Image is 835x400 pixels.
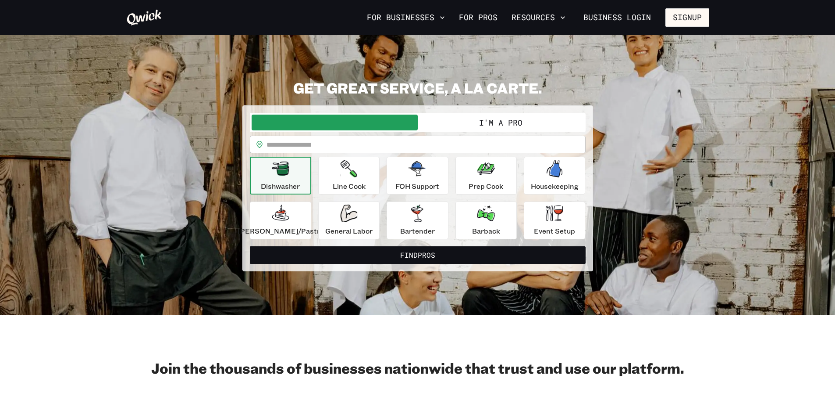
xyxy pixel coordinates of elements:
[531,181,579,191] p: Housekeeping
[261,181,300,191] p: Dishwasher
[250,202,311,239] button: [PERSON_NAME]/Pastry
[250,246,586,264] button: FindPros
[524,202,585,239] button: Event Setup
[534,226,575,236] p: Event Setup
[252,115,418,130] button: I'm a Business
[126,359,709,377] h2: Join the thousands of businesses nationwide that trust and use our platform.
[238,226,323,236] p: [PERSON_NAME]/Pastry
[524,157,585,195] button: Housekeeping
[455,157,517,195] button: Prep Cook
[455,202,517,239] button: Barback
[472,226,500,236] p: Barback
[333,181,366,191] p: Line Cook
[318,157,380,195] button: Line Cook
[363,10,448,25] button: For Businesses
[418,115,584,130] button: I'm a Pro
[665,8,709,27] button: Signup
[469,181,503,191] p: Prep Cook
[455,10,501,25] a: For Pros
[387,202,448,239] button: Bartender
[325,226,373,236] p: General Labor
[508,10,569,25] button: Resources
[387,157,448,195] button: FOH Support
[318,202,380,239] button: General Labor
[250,157,311,195] button: Dishwasher
[395,181,439,191] p: FOH Support
[576,8,658,27] a: Business Login
[242,79,593,97] h2: GET GREAT SERVICE, A LA CARTE.
[400,226,435,236] p: Bartender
